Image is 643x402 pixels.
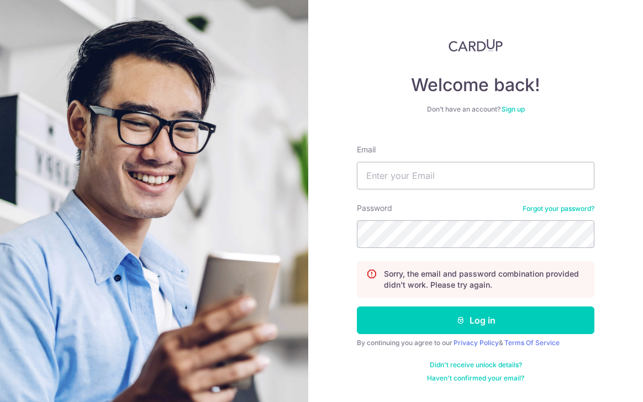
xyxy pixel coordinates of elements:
[357,105,594,114] div: Don’t have an account?
[454,338,499,347] a: Privacy Policy
[357,74,594,96] h4: Welcome back!
[449,39,503,52] img: CardUp Logo
[523,204,594,213] a: Forgot your password?
[357,338,594,347] div: By continuing you agree to our &
[427,374,524,383] a: Haven't confirmed your email?
[357,144,376,155] label: Email
[357,306,594,334] button: Log in
[502,105,525,113] a: Sign up
[384,268,585,290] p: Sorry, the email and password combination provided didn't work. Please try again.
[504,338,560,347] a: Terms Of Service
[357,203,392,214] label: Password
[430,361,522,369] a: Didn't receive unlock details?
[357,162,594,189] input: Enter your Email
